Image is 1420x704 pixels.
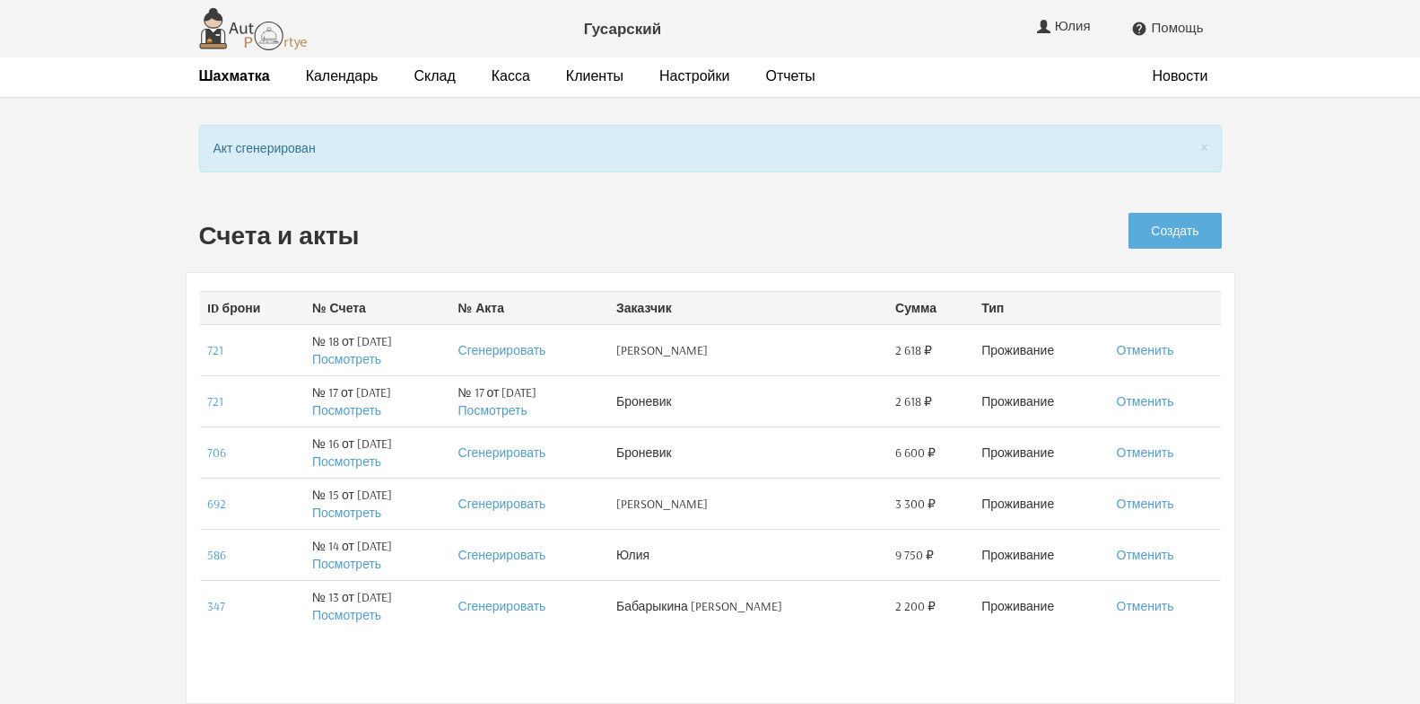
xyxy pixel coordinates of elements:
a: Сгенерировать [458,496,546,512]
th: № Счета [305,291,451,324]
span: 9 750 ₽ [895,546,934,564]
span: × [1200,135,1208,158]
a: Клиенты [566,66,623,85]
a: Новости [1153,66,1208,85]
a: Отменить [1117,547,1174,563]
td: № 14 от [DATE] [305,529,451,580]
a: Посмотреть [312,351,381,367]
td: Броневик [609,375,888,427]
span: Юлия [1055,18,1095,34]
span: Помощь [1152,20,1204,36]
a: Посмотреть [312,402,381,418]
a: Сгенерировать [458,598,546,614]
td: № 16 от [DATE] [305,427,451,478]
a: Посмотреть [312,453,381,470]
a: Создать [1128,213,1221,249]
button: Close [1200,137,1208,156]
a: 347 [207,598,225,614]
div: Акт сгенерирован [199,125,1222,172]
a: Отменить [1117,444,1174,461]
a: Посмотреть [312,607,381,623]
a: Сгенерировать [458,342,546,358]
th: Сумма [888,291,974,324]
span: 3 300 ₽ [895,495,936,513]
th: № Акта [451,291,609,324]
a: 721 [207,393,223,409]
a: 721 [207,342,223,358]
span: 2 200 ₽ [895,597,936,615]
td: [PERSON_NAME] [609,324,888,375]
th: Заказчик [609,291,888,324]
span: 2 618 ₽ [895,341,932,359]
a: Касса [492,66,530,85]
a: Склад [414,66,455,85]
a: 586 [207,547,226,563]
span: 2 618 ₽ [895,392,932,410]
a: Посмотреть [312,556,381,572]
td: Броневик [609,427,888,478]
th: ID брони [200,291,305,324]
a: Отменить [1117,393,1174,409]
i:  [1131,21,1147,37]
td: № 18 от [DATE] [305,324,451,375]
a: Шахматка [199,66,270,85]
a: Сгенерировать [458,547,546,563]
a: Календарь [306,66,379,85]
td: Проживание [974,324,1109,375]
h2: Счета и акты [199,222,960,250]
td: № 17 от [DATE] [305,375,451,427]
a: Сгенерировать [458,444,546,461]
a: Отменить [1117,496,1174,512]
a: Отменить [1117,342,1174,358]
a: 706 [207,444,226,461]
a: Отчеты [765,66,815,85]
span: 6 600 ₽ [895,444,936,462]
a: Посмотреть [312,505,381,521]
td: Проживание [974,427,1109,478]
a: Отменить [1117,598,1174,614]
a: 692 [207,496,226,512]
a: Посмотреть [458,402,527,418]
td: Юлия [609,529,888,580]
td: Проживание [974,529,1109,580]
strong: Шахматка [199,66,270,84]
td: Проживание [974,478,1109,529]
td: № 13 от [DATE] [305,580,451,631]
td: Проживание [974,375,1109,427]
td: [PERSON_NAME] [609,478,888,529]
td: Бабарыкина [PERSON_NAME] [609,580,888,631]
td: № 15 от [DATE] [305,478,451,529]
a: Настройки [659,66,729,85]
th: Тип [974,291,1109,324]
td: Проживание [974,580,1109,631]
td: № 17 от [DATE] [451,375,609,427]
